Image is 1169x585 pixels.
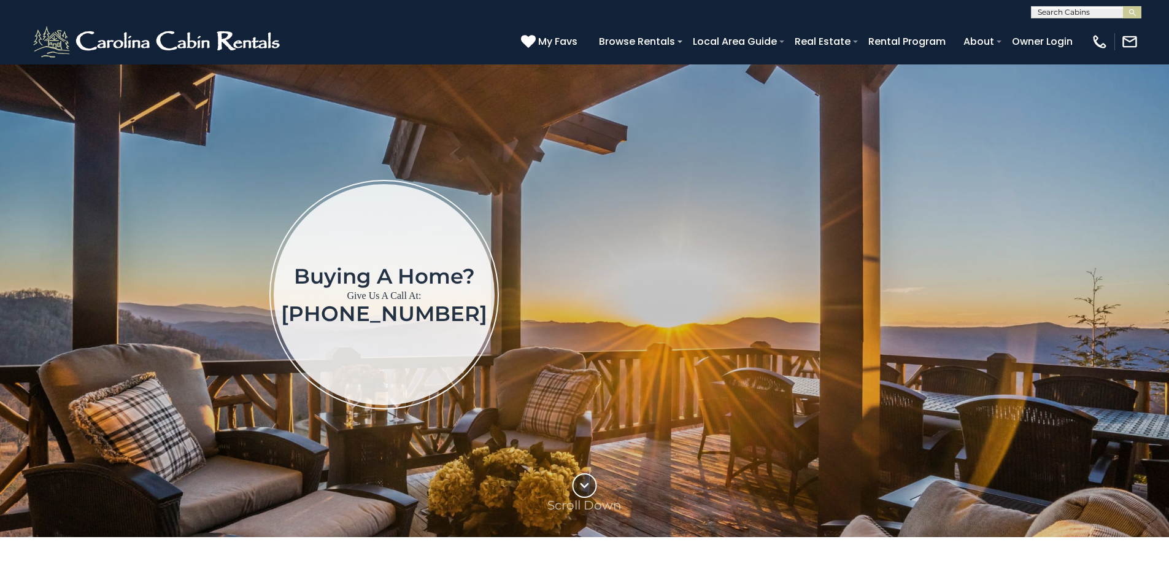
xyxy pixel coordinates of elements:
img: phone-regular-white.png [1091,33,1108,50]
a: Local Area Guide [687,31,783,52]
p: Scroll Down [547,498,622,513]
a: My Favs [521,34,581,50]
img: mail-regular-white.png [1121,33,1138,50]
a: Rental Program [862,31,952,52]
p: Give Us A Call At: [281,287,487,304]
a: About [957,31,1000,52]
a: Browse Rentals [593,31,681,52]
a: Real Estate [789,31,857,52]
h1: Buying a home? [281,265,487,287]
span: My Favs [538,34,577,49]
a: [PHONE_NUMBER] [281,301,487,327]
iframe: New Contact Form [696,129,1097,460]
img: White-1-2.png [31,23,285,60]
a: Owner Login [1006,31,1079,52]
